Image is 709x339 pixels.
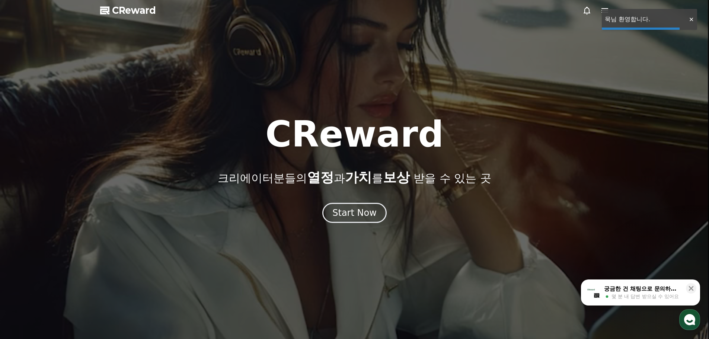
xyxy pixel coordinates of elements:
h1: CReward [265,116,444,152]
span: 열정 [307,170,334,185]
span: 가치 [345,170,372,185]
span: 보상 [383,170,410,185]
p: 크리에이터분들의 과 를 받을 수 있는 곳 [218,170,491,185]
a: CReward [100,4,156,16]
div: Start Now [332,207,377,219]
a: Start Now [322,210,387,217]
button: Start Now [322,203,387,223]
span: CReward [112,4,156,16]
